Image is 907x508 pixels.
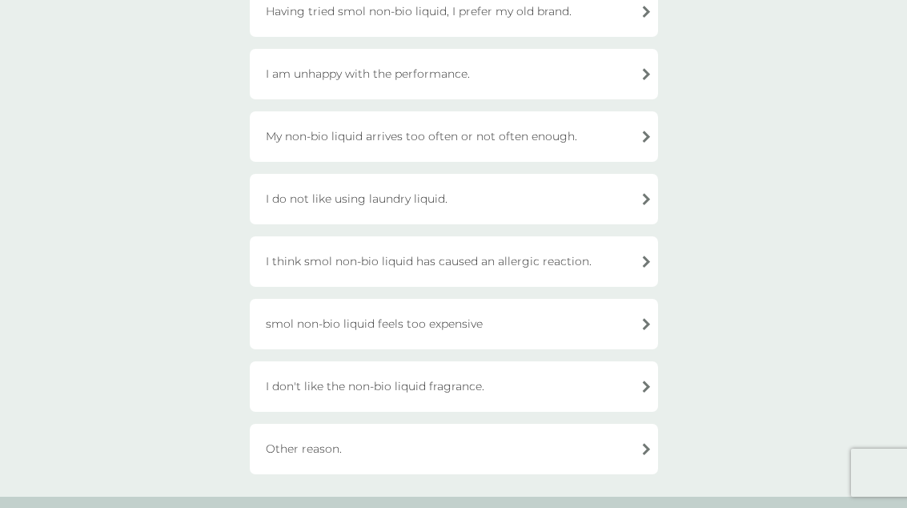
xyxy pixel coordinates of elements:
[250,299,658,349] div: smol non-bio liquid feels too expensive
[250,236,658,287] div: I think smol non-bio liquid has caused an allergic reaction.
[250,49,658,99] div: I am unhappy with the performance.
[250,111,658,162] div: My non-bio liquid arrives too often or not often enough.
[250,174,658,224] div: I do not like using laundry liquid.
[250,424,658,474] div: Other reason.
[250,361,658,412] div: I don't like the non-bio liquid fragrance.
